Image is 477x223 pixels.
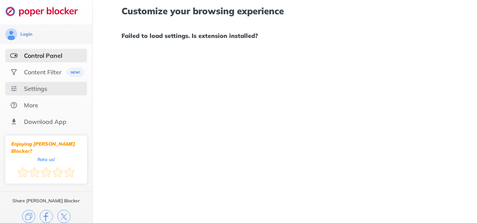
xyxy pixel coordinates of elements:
div: Rate us! [37,158,55,161]
div: Login [20,31,32,37]
img: features-selected.svg [10,52,18,59]
div: Download App [24,118,66,125]
img: menuBanner.svg [64,68,82,77]
img: facebook.svg [40,210,53,223]
h1: Failed to load settings. Is extension installed? [121,31,448,41]
img: x.svg [57,210,70,223]
div: Share [PERSON_NAME] Blocker [12,198,80,204]
img: copy.svg [22,210,35,223]
div: Settings [24,85,47,92]
img: download-app.svg [10,118,18,125]
div: Content Filter [24,68,61,76]
img: logo-webpage.svg [5,6,86,17]
div: Enjoying [PERSON_NAME] Blocker? [11,140,81,155]
img: about.svg [10,101,18,109]
img: social.svg [10,68,18,76]
h1: Customize your browsing experience [121,6,448,16]
img: settings.svg [10,85,18,92]
div: More [24,101,38,109]
div: Control Panel [24,52,62,59]
img: avatar.svg [5,28,17,40]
